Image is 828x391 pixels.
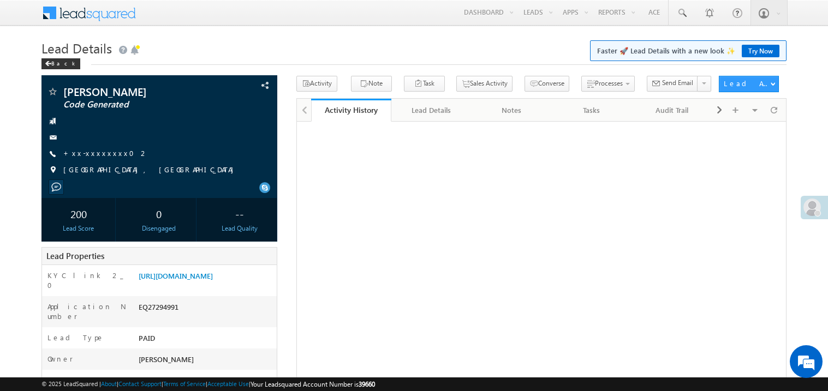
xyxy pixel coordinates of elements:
span: Send Email [662,78,693,88]
div: Activity History [319,105,383,115]
span: 39660 [359,380,375,388]
span: Faster 🚀 Lead Details with a new look ✨ [597,45,779,56]
div: Lead Quality [205,224,274,233]
div: Audit Trail [641,104,702,117]
div: Tasks [561,104,622,117]
a: Back [41,58,86,67]
div: -- [205,203,274,224]
a: Tasks [552,99,632,122]
span: Lead Properties [46,250,104,261]
a: Contact Support [118,380,162,387]
span: [GEOGRAPHIC_DATA], [GEOGRAPHIC_DATA] [63,165,239,176]
a: Terms of Service [163,380,206,387]
a: +xx-xxxxxxxx02 [63,148,148,158]
span: © 2025 LeadSquared | | | | | [41,379,375,389]
button: Processes [581,76,635,92]
a: Activity History [311,99,391,122]
div: Lead Actions [724,79,770,88]
div: Back [41,58,80,69]
label: Lead Type [47,333,104,342]
label: KYC link 2_0 [47,270,127,290]
a: [URL][DOMAIN_NAME] [139,271,213,280]
button: Task [404,76,445,92]
button: Sales Activity [456,76,513,92]
span: [PERSON_NAME] [63,86,210,97]
button: Converse [525,76,569,92]
div: PAID [136,333,277,348]
div: 200 [44,203,113,224]
a: Try Now [742,45,779,57]
span: Lead Details [41,39,112,57]
div: Notes [480,104,542,117]
span: Code Generated [63,99,210,110]
button: Note [351,76,392,92]
label: Owner [47,354,73,364]
span: Processes [595,79,623,87]
a: Audit Trail [632,99,712,122]
a: Lead Details [391,99,472,122]
div: 0 [124,203,193,224]
span: Your Leadsquared Account Number is [251,380,375,388]
label: Application Number [47,302,127,321]
a: Acceptable Use [207,380,249,387]
button: Lead Actions [719,76,779,92]
button: Send Email [647,76,698,92]
div: EQ27294991 [136,302,277,317]
a: About [101,380,117,387]
button: Activity [296,76,337,92]
div: Lead Score [44,224,113,233]
div: Lead Details [400,104,462,117]
span: [PERSON_NAME] [139,354,194,364]
a: Notes [472,99,552,122]
div: Disengaged [124,224,193,233]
